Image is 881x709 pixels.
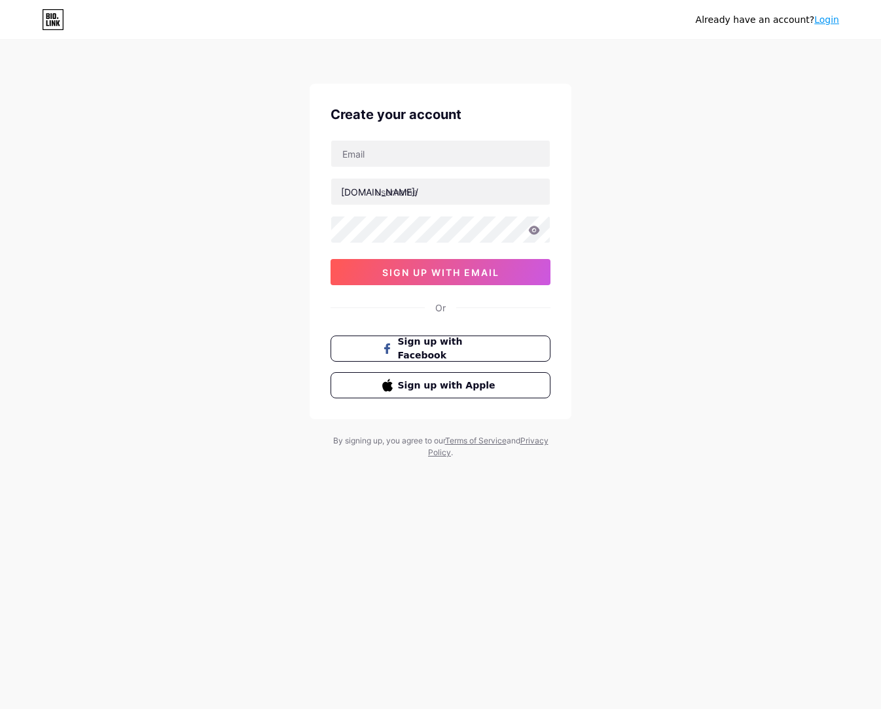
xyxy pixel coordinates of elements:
[331,336,550,362] button: Sign up with Facebook
[331,179,550,205] input: username
[331,372,550,398] button: Sign up with Apple
[331,141,550,167] input: Email
[329,435,552,458] div: By signing up, you agree to our and .
[331,259,550,285] button: sign up with email
[331,105,550,124] div: Create your account
[382,267,499,278] span: sign up with email
[341,185,418,199] div: [DOMAIN_NAME]/
[814,14,839,25] a: Login
[435,301,446,315] div: Or
[696,13,839,27] div: Already have an account?
[398,379,499,392] span: Sign up with Apple
[445,436,507,445] a: Terms of Service
[398,335,499,362] span: Sign up with Facebook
